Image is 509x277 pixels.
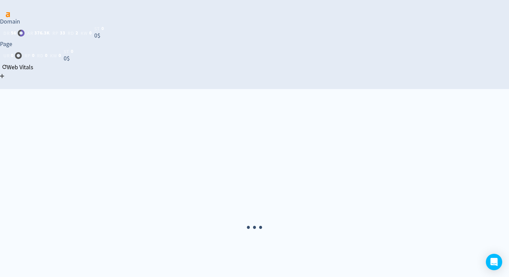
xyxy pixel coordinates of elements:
[101,26,104,31] span: 0
[94,26,104,31] a: st0
[11,30,16,36] span: 56
[3,53,10,58] span: ur
[3,52,22,59] a: ur0
[3,30,10,36] span: dr
[52,30,58,36] span: rp
[64,49,69,54] span: st
[64,54,73,63] div: 0$
[59,53,61,58] span: 0
[76,30,78,36] span: 2
[81,30,87,36] span: kw
[89,30,92,36] span: 0
[60,30,65,36] span: 33
[94,31,104,40] div: 0$
[11,53,14,58] span: 0
[32,53,35,58] span: 0
[94,26,100,31] span: st
[37,53,43,58] span: rd
[251,210,258,245] span: ·
[24,53,30,58] span: rp
[52,30,65,36] a: rp33
[68,30,74,36] span: rd
[27,30,33,36] span: ar
[50,53,57,58] span: kw
[68,30,78,36] a: rd2
[34,30,50,36] span: 376.3K
[50,53,61,58] a: kw0
[27,30,50,36] a: ar376.3K
[71,49,73,54] span: 0
[7,63,33,71] span: Web Vitals
[81,30,92,36] a: kw0
[45,53,48,58] span: 0
[258,210,264,245] span: ·
[245,210,251,245] span: ·
[3,30,24,37] a: dr56
[24,53,34,58] a: rp0
[486,254,502,270] div: Open Intercom Messenger
[64,49,73,54] a: st0
[37,53,47,58] a: rd0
